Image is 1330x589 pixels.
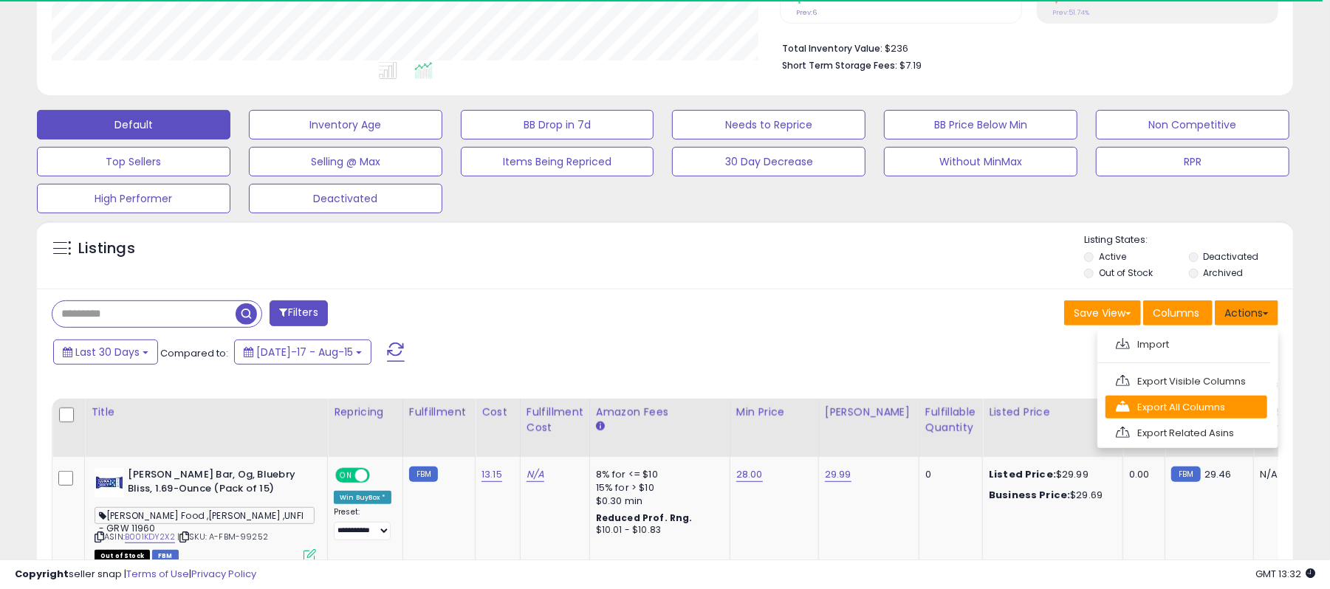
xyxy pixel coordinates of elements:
[825,467,851,482] a: 29.99
[989,488,1070,502] b: Business Price:
[596,481,719,495] div: 15% for > $10
[334,507,391,540] div: Preset:
[1204,250,1259,263] label: Deactivated
[409,404,469,420] div: Fulfillment
[234,340,371,365] button: [DATE]-17 - Aug-15
[15,567,69,581] strong: Copyright
[1096,147,1289,176] button: RPR
[1204,266,1244,279] label: Archived
[53,340,158,365] button: Last 30 Days
[989,467,1056,481] b: Listed Price:
[1096,110,1289,139] button: Non Competitive
[825,404,913,420] div: [PERSON_NAME]
[75,345,140,359] span: Last 30 Days
[95,507,315,524] span: [PERSON_NAME] Food ,[PERSON_NAME] ,UNFI - GRW 11960
[152,550,179,562] span: FBM
[672,147,865,176] button: 30 Day Decrease
[884,147,1077,176] button: Without MinMax
[925,404,976,435] div: Fulfillable Quantity
[1260,468,1309,481] div: N/A
[596,404,724,420] div: Amazon Fees
[1064,300,1141,325] button: Save View
[191,567,256,581] a: Privacy Policy
[37,184,230,213] button: High Performer
[1099,266,1153,279] label: Out of Stock
[925,468,971,481] div: 0
[249,184,442,213] button: Deactivated
[334,404,397,420] div: Repricing
[334,491,391,504] div: Win BuyBox *
[1084,233,1293,247] p: Listing States:
[596,420,605,433] small: Amazon Fees.
[1106,421,1267,444] a: Export Related Asins
[1106,333,1267,356] a: Import
[1215,300,1278,325] button: Actions
[177,531,268,542] span: | SKU: A-FBM-99252
[128,468,307,499] b: [PERSON_NAME] Bar, Og, Bluebry Bliss, 1.69-Ounce (Pack of 15)
[736,404,812,420] div: Min Price
[596,495,719,508] div: $0.30 min
[15,568,256,582] div: seller snap | |
[91,404,321,420] div: Title
[1129,468,1154,481] div: 0.00
[527,467,544,482] a: N/A
[884,110,1077,139] button: BB Price Below Min
[1106,396,1267,418] a: Export All Columns
[1153,306,1199,320] span: Columns
[337,469,355,482] span: ON
[37,147,230,176] button: Top Sellers
[1255,567,1315,581] span: 2025-09-15 13:32 GMT
[368,469,391,482] span: OFF
[95,468,124,497] img: 41tunbHK3SL._SL40_.jpg
[249,147,442,176] button: Selling @ Max
[270,300,327,326] button: Filters
[1171,466,1200,482] small: FBM
[1099,250,1126,263] label: Active
[481,467,502,482] a: 13.15
[256,345,353,359] span: [DATE]-17 - Aug-15
[78,238,135,259] h5: Listings
[596,468,719,481] div: 8% for <= $10
[461,110,654,139] button: BB Drop in 7d
[1143,300,1213,325] button: Columns
[249,110,442,139] button: Inventory Age
[989,468,1111,481] div: $29.99
[1106,370,1267,393] a: Export Visible Columns
[596,512,693,524] b: Reduced Prof. Rng.
[989,489,1111,502] div: $29.69
[125,531,175,543] a: B001KDY2X2
[1204,467,1232,481] span: 29.46
[409,466,438,482] small: FBM
[461,147,654,176] button: Items Being Repriced
[527,404,583,435] div: Fulfillment Cost
[736,467,763,482] a: 28.00
[481,404,514,420] div: Cost
[672,110,865,139] button: Needs to Reprice
[596,524,719,537] div: $10.01 - $10.83
[989,404,1117,420] div: Listed Price
[95,550,150,562] span: All listings that are currently out of stock and unavailable for purchase on Amazon
[160,346,228,360] span: Compared to:
[37,110,230,139] button: Default
[126,567,189,581] a: Terms of Use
